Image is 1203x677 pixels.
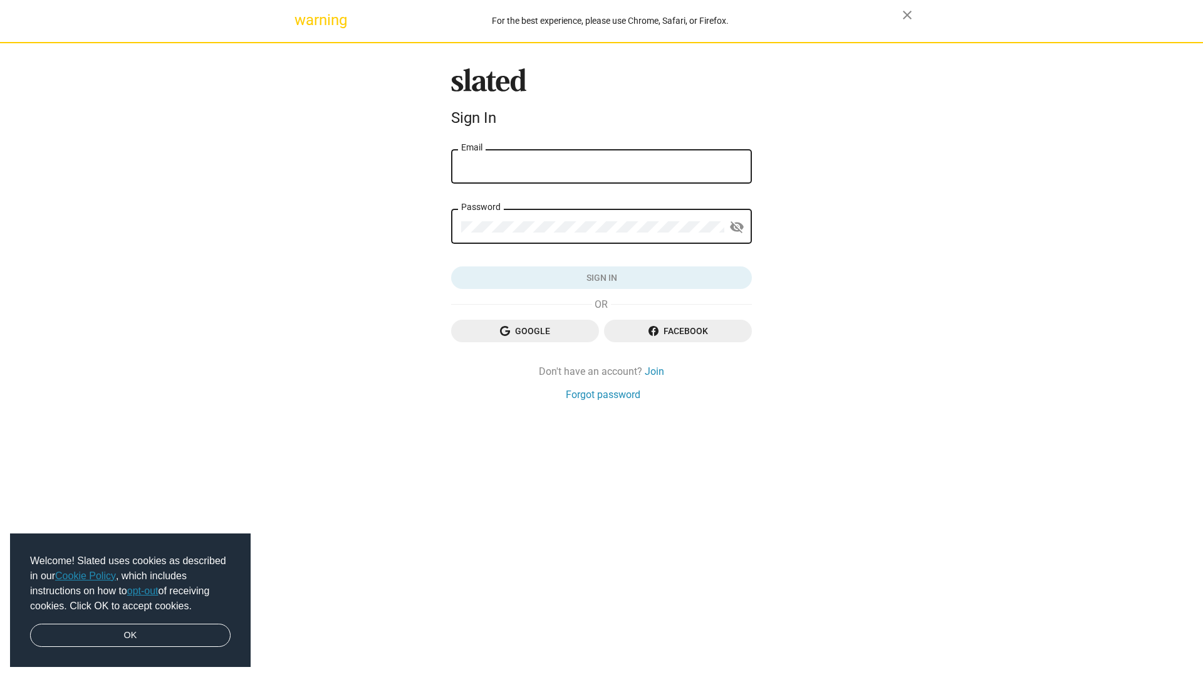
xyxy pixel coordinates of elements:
div: Sign In [451,109,752,127]
button: Facebook [604,320,752,342]
sl-branding: Sign In [451,68,752,132]
span: Welcome! Slated uses cookies as described in our , which includes instructions on how to of recei... [30,554,231,614]
a: dismiss cookie message [30,624,231,648]
mat-icon: close [900,8,915,23]
mat-icon: visibility_off [729,218,744,237]
div: For the best experience, please use Chrome, Safari, or Firefox. [318,13,902,29]
div: cookieconsent [10,533,251,668]
span: Google [461,320,589,342]
button: Show password [724,215,749,240]
span: Facebook [614,320,742,342]
a: Cookie Policy [55,570,116,581]
button: Google [451,320,599,342]
a: opt-out [127,585,159,596]
a: Forgot password [566,388,640,401]
mat-icon: warning [294,13,310,28]
div: Don't have an account? [451,365,752,378]
a: Join [645,365,664,378]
